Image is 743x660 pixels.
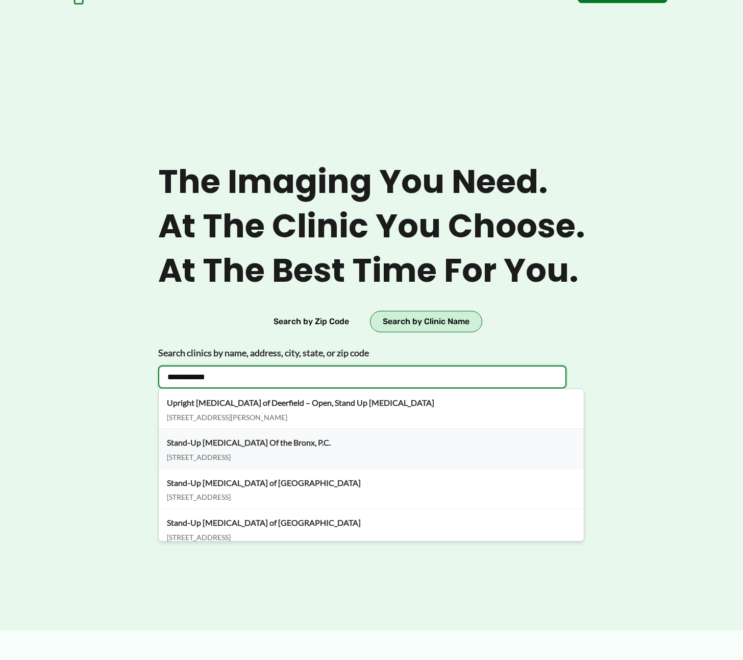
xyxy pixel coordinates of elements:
button: Search by Clinic Name [370,311,482,332]
div: [STREET_ADDRESS] [167,532,576,543]
div: [STREET_ADDRESS] [167,492,576,502]
div: Stand-Up [MEDICAL_DATA] of [GEOGRAPHIC_DATA] [167,515,576,530]
span: At the clinic you choose. [158,207,585,246]
span: The imaging you need. [158,162,585,202]
label: Search clinics by name, address, city, state, or zip code [158,345,566,361]
div: Upright [MEDICAL_DATA] of Deerfield – Open, Stand Up [MEDICAL_DATA] [167,395,576,410]
span: At the best time for you. [158,251,585,290]
div: [STREET_ADDRESS][PERSON_NAME] [167,412,576,423]
div: [STREET_ADDRESS] [167,452,576,462]
button: Search by Zip Code [261,311,362,332]
div: Stand-Up [MEDICAL_DATA] Of the Bronx, P.C. [167,435,576,450]
div: Stand-Up [MEDICAL_DATA] of [GEOGRAPHIC_DATA] [167,475,576,491]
